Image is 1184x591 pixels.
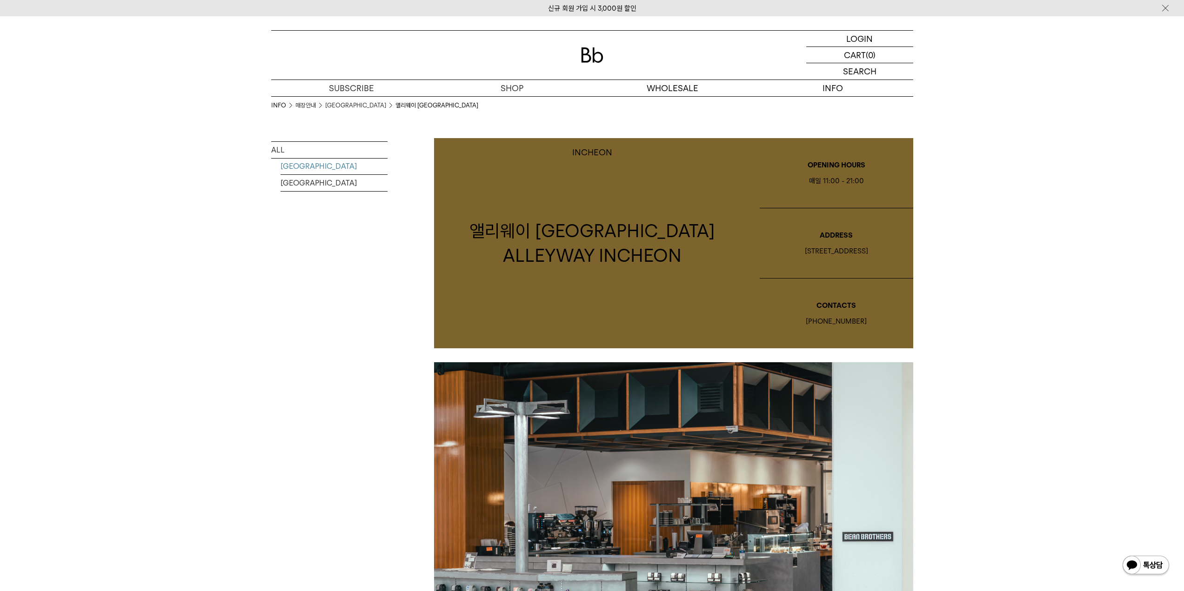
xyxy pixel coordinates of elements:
[806,31,913,47] a: LOGIN
[325,101,386,110] a: [GEOGRAPHIC_DATA]
[760,300,913,311] p: CONTACTS
[548,4,636,13] a: 신규 회원 가입 시 3,000원 할인
[844,47,866,63] p: CART
[271,101,295,110] li: INFO
[281,158,388,174] a: [GEOGRAPHIC_DATA]
[281,175,388,191] a: [GEOGRAPHIC_DATA]
[843,63,876,80] p: SEARCH
[760,230,913,241] p: ADDRESS
[469,243,715,268] p: ALLEYWAY INCHEON
[271,142,388,158] a: ALL
[806,47,913,63] a: CART (0)
[760,159,913,171] p: OPENING HOURS
[1122,555,1170,577] img: 카카오톡 채널 1:1 채팅 버튼
[469,219,715,243] p: 앨리웨이 [GEOGRAPHIC_DATA]
[432,80,592,96] a: SHOP
[760,175,913,186] div: 매일 11:00 - 21:00
[753,80,913,96] p: INFO
[295,101,316,110] a: 매장안내
[572,147,612,157] p: INCHEON
[592,80,753,96] p: WHOLESALE
[760,246,913,257] div: [STREET_ADDRESS]
[271,80,432,96] a: SUBSCRIBE
[846,31,873,46] p: LOGIN
[760,316,913,327] div: [PHONE_NUMBER]
[866,47,876,63] p: (0)
[395,101,478,110] li: 앨리웨이 [GEOGRAPHIC_DATA]
[581,47,603,63] img: 로고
